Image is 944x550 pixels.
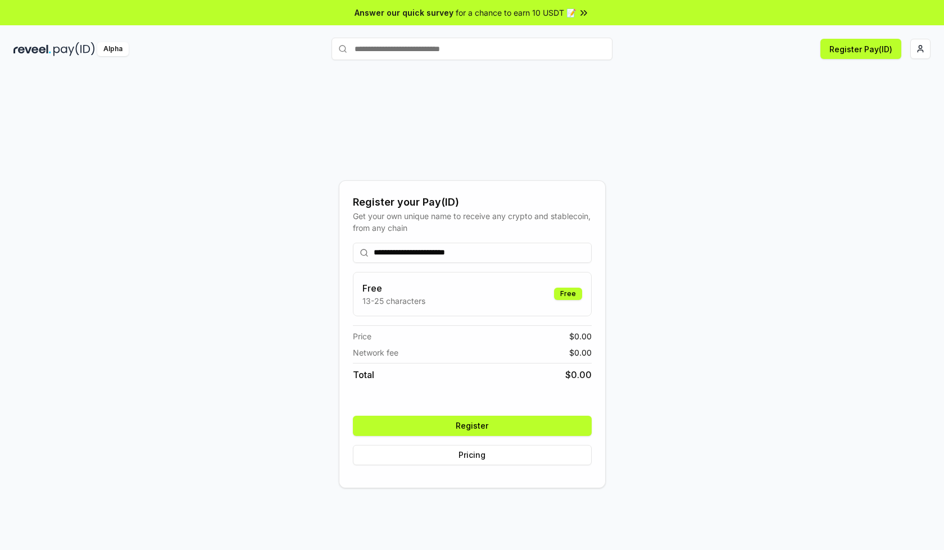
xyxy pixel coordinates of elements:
div: Alpha [97,42,129,56]
img: pay_id [53,42,95,56]
span: Answer our quick survey [355,7,453,19]
button: Register [353,416,592,436]
button: Register Pay(ID) [820,39,901,59]
button: Pricing [353,445,592,465]
span: Price [353,330,371,342]
span: $ 0.00 [569,330,592,342]
span: $ 0.00 [569,347,592,358]
span: Total [353,368,374,381]
div: Free [554,288,582,300]
img: reveel_dark [13,42,51,56]
p: 13-25 characters [362,295,425,307]
span: Network fee [353,347,398,358]
h3: Free [362,281,425,295]
div: Register your Pay(ID) [353,194,592,210]
span: for a chance to earn 10 USDT 📝 [456,7,576,19]
span: $ 0.00 [565,368,592,381]
div: Get your own unique name to receive any crypto and stablecoin, from any chain [353,210,592,234]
